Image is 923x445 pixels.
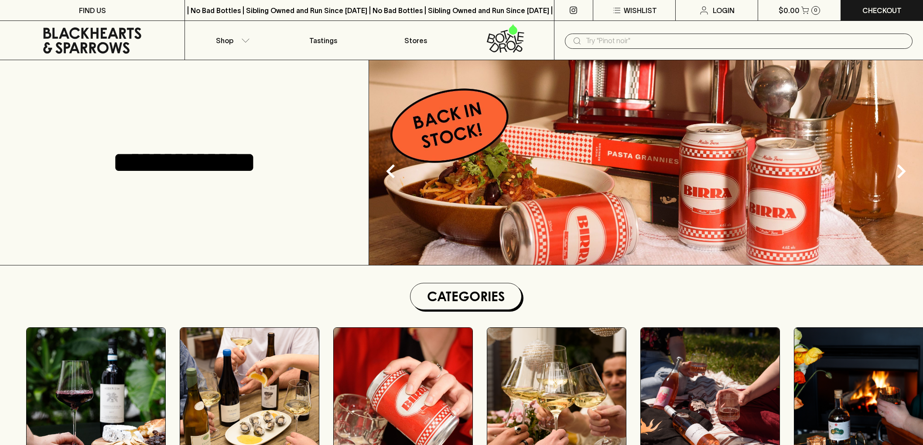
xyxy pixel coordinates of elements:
[309,35,337,46] p: Tastings
[79,5,106,16] p: FIND US
[373,154,408,189] button: Previous
[414,287,518,306] h1: Categories
[779,5,800,16] p: $0.00
[216,35,233,46] p: Shop
[884,154,919,189] button: Next
[404,35,427,46] p: Stores
[369,21,461,60] a: Stores
[277,21,369,60] a: Tastings
[586,34,906,48] input: Try "Pinot noir"
[713,5,735,16] p: Login
[185,21,277,60] button: Shop
[624,5,657,16] p: Wishlist
[369,60,923,265] img: optimise
[862,5,902,16] p: Checkout
[814,8,817,13] p: 0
